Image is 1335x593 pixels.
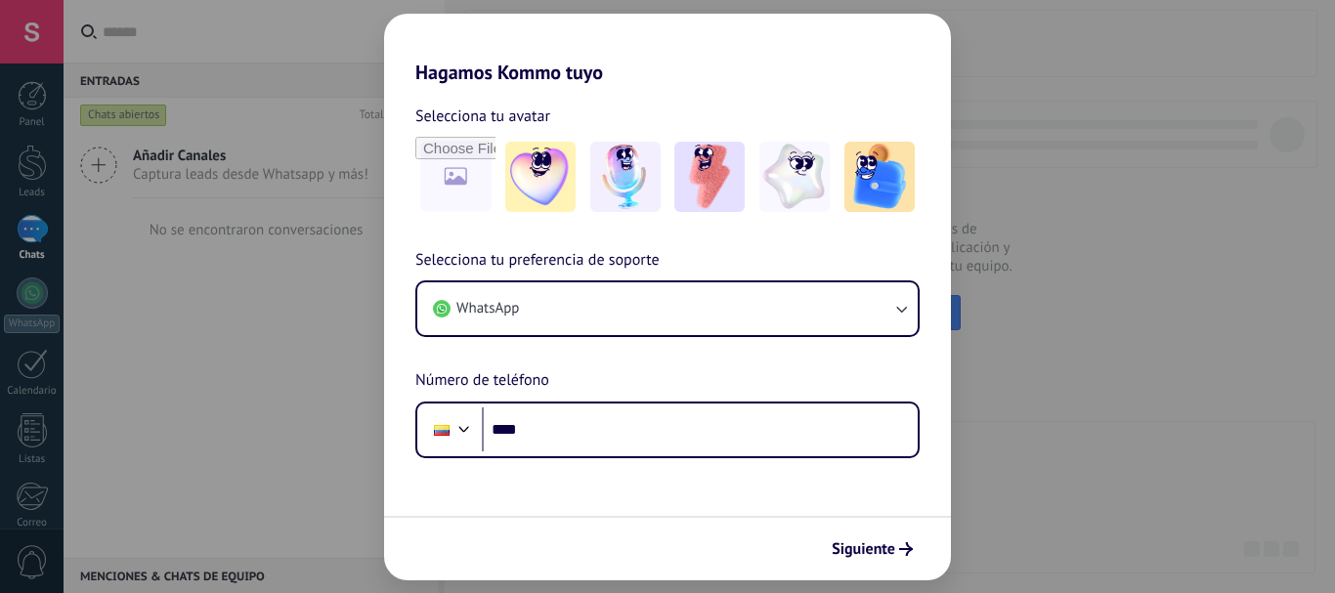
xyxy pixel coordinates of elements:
[417,282,918,335] button: WhatsApp
[456,299,519,318] span: WhatsApp
[384,14,951,84] h2: Hagamos Kommo tuyo
[832,542,895,556] span: Siguiente
[823,532,922,566] button: Siguiente
[505,142,576,212] img: -1.jpeg
[844,142,915,212] img: -5.jpeg
[415,248,660,274] span: Selecciona tu preferencia de soporte
[674,142,745,212] img: -3.jpeg
[415,104,550,129] span: Selecciona tu avatar
[415,368,549,394] span: Número de teléfono
[423,409,460,450] div: Ecuador: + 593
[759,142,830,212] img: -4.jpeg
[590,142,661,212] img: -2.jpeg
